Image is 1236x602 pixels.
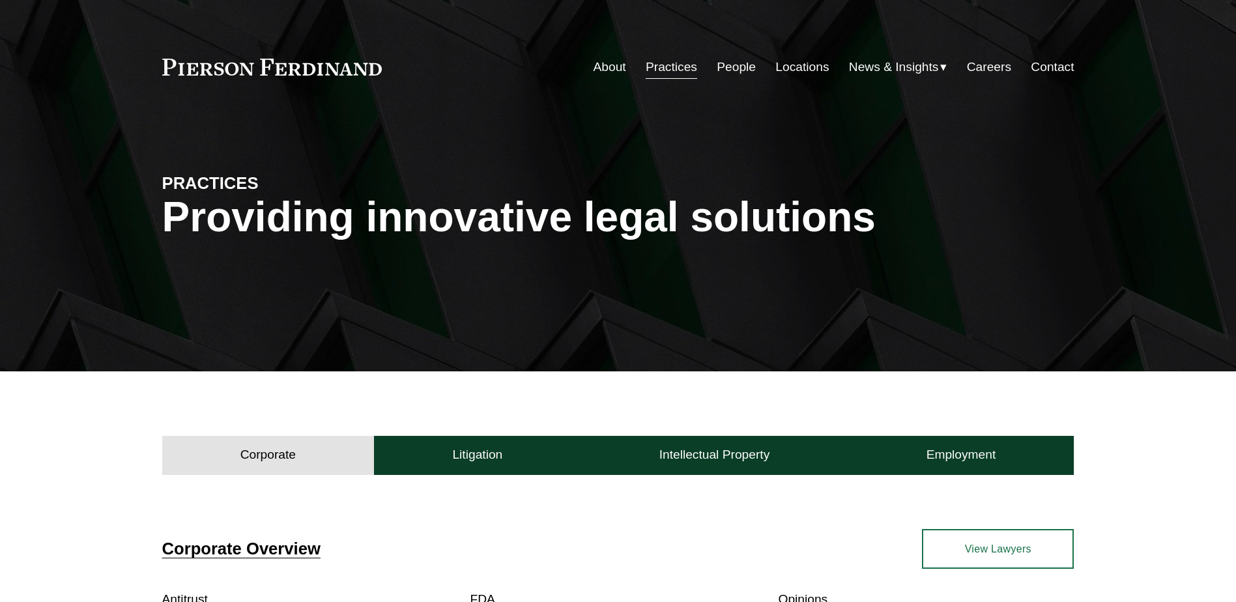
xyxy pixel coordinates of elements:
a: Careers [967,55,1011,79]
h4: Intellectual Property [659,447,770,463]
h4: Corporate [240,447,296,463]
a: Contact [1031,55,1074,79]
h1: Providing innovative legal solutions [162,193,1074,241]
h4: Employment [927,447,996,463]
a: Practices [646,55,697,79]
a: folder dropdown [849,55,947,79]
a: People [717,55,756,79]
a: About [594,55,626,79]
a: Corporate Overview [162,539,321,558]
h4: PRACTICES [162,173,390,193]
h4: Litigation [452,447,502,463]
a: View Lawyers [922,529,1074,568]
span: News & Insights [849,56,939,79]
a: Locations [775,55,829,79]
